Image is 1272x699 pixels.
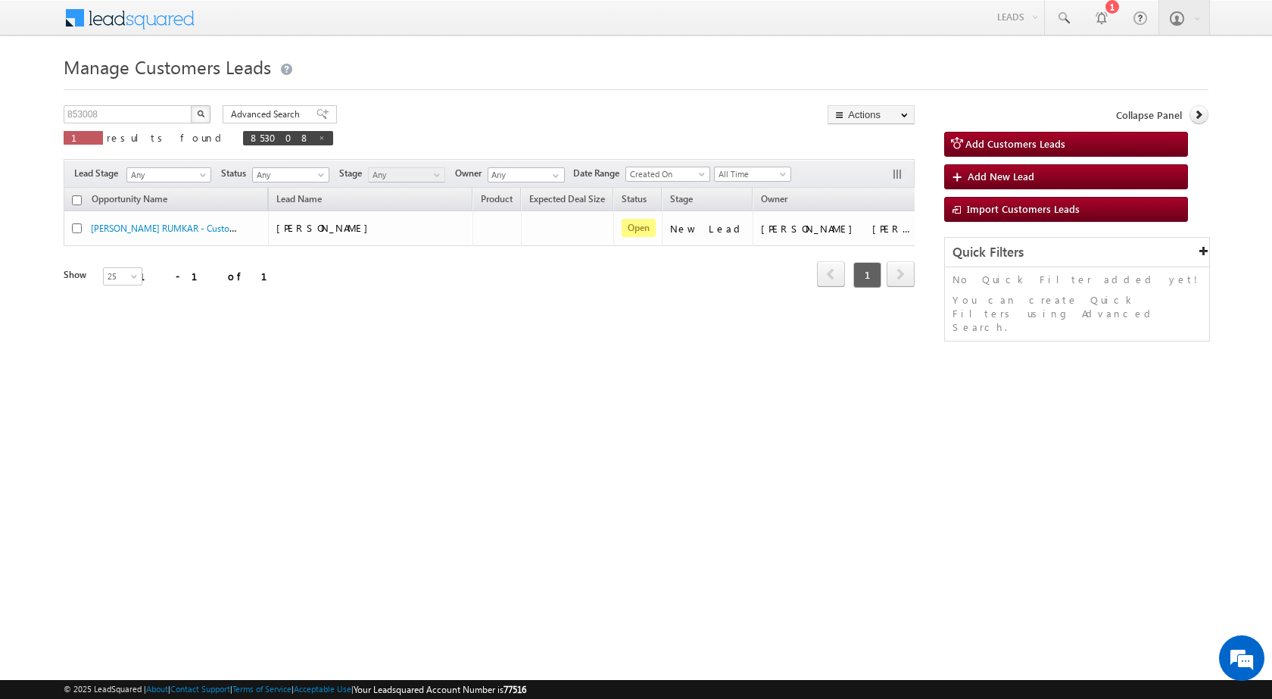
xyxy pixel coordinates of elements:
[107,131,227,144] span: results found
[91,221,273,234] a: [PERSON_NAME] RUMKAR - Customers Leads
[817,261,845,287] span: prev
[294,684,351,694] a: Acceptable Use
[276,221,376,234] span: [PERSON_NAME]
[231,108,304,121] span: Advanced Search
[221,167,252,180] span: Status
[170,684,230,694] a: Contact Support
[670,222,746,236] div: New Lead
[626,167,705,181] span: Created On
[71,131,95,144] span: 1
[104,270,144,283] span: 25
[251,131,310,144] span: 853008
[354,684,526,695] span: Your Leadsquared Account Number is
[965,137,1065,150] span: Add Customers Leads
[625,167,710,182] a: Created On
[952,293,1202,334] p: You can create Quick Filters using Advanced Search.
[945,238,1209,267] div: Quick Filters
[714,167,791,182] a: All Time
[92,193,167,204] span: Opportunity Name
[126,167,211,183] a: Any
[64,268,91,282] div: Show
[64,55,271,79] span: Manage Customers Leads
[252,167,329,183] a: Any
[522,191,613,211] a: Expected Deal Size
[952,273,1202,286] p: No Quick Filter added yet!
[887,263,915,287] a: next
[103,267,142,286] a: 25
[339,167,368,180] span: Stage
[232,684,291,694] a: Terms of Service
[269,191,329,211] span: Lead Name
[64,682,526,697] span: © 2025 LeadSquared | | | | |
[72,195,82,205] input: Check all records
[662,191,700,211] a: Stage
[1116,108,1182,122] span: Collapse Panel
[817,263,845,287] a: prev
[84,191,175,211] a: Opportunity Name
[887,261,915,287] span: next
[369,168,441,182] span: Any
[573,167,625,180] span: Date Range
[368,167,445,183] a: Any
[614,191,654,211] a: Status
[529,193,605,204] span: Expected Deal Size
[622,219,656,237] span: Open
[715,167,787,181] span: All Time
[139,267,285,285] div: 1 - 1 of 1
[253,168,325,182] span: Any
[544,168,563,183] a: Show All Items
[488,167,565,183] input: Type to Search
[853,262,881,288] span: 1
[503,684,526,695] span: 77516
[670,193,693,204] span: Stage
[967,202,1080,215] span: Import Customers Leads
[127,168,206,182] span: Any
[481,193,513,204] span: Product
[455,167,488,180] span: Owner
[968,170,1034,183] span: Add New Lead
[828,105,915,124] button: Actions
[74,167,124,180] span: Lead Stage
[761,222,912,236] div: [PERSON_NAME] [PERSON_NAME]
[146,684,168,694] a: About
[197,110,204,117] img: Search
[761,193,787,204] span: Owner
